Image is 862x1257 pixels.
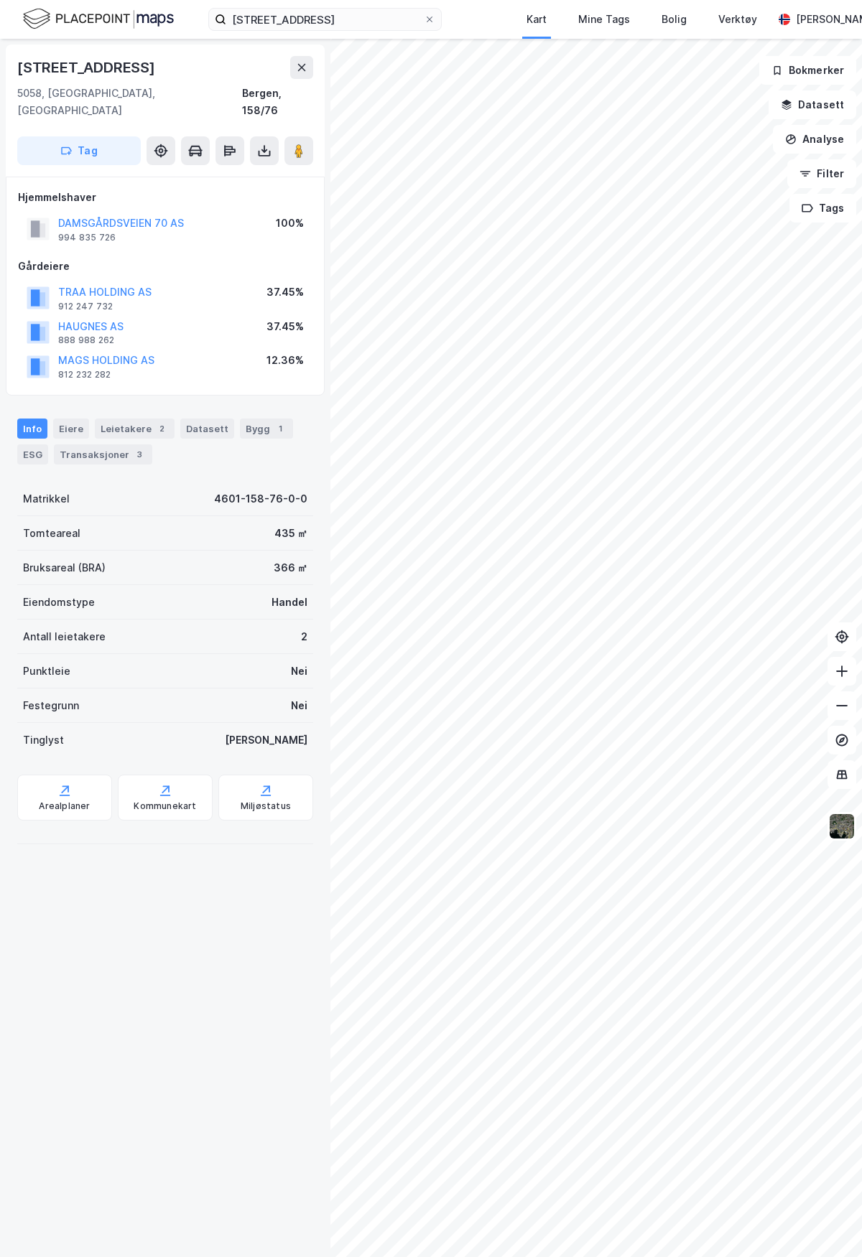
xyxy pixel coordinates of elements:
img: logo.f888ab2527a4732fd821a326f86c7f29.svg [23,6,174,32]
div: Gårdeiere [18,258,312,275]
div: 4601-158-76-0-0 [214,490,307,508]
div: Info [17,419,47,439]
div: Eiendomstype [23,594,95,611]
div: Antall leietakere [23,628,106,645]
img: 9k= [828,813,856,840]
div: 2 [154,421,169,436]
div: Hjemmelshaver [18,189,312,206]
button: Tag [17,136,141,165]
div: Nei [291,663,307,680]
div: 994 835 726 [58,232,116,243]
button: Datasett [769,90,856,119]
div: Arealplaner [39,800,90,812]
div: Bruksareal (BRA) [23,559,106,576]
div: 1 [273,421,287,436]
div: ESG [17,444,48,464]
div: Transaksjoner [54,444,152,464]
div: Kart [527,11,547,28]
div: 37.45% [267,284,304,301]
div: Eiere [53,419,89,439]
button: Tags [789,194,856,223]
div: Matrikkel [23,490,70,508]
div: Mine Tags [578,11,630,28]
div: Bygg [240,419,293,439]
div: 912 247 732 [58,301,113,312]
div: 812 232 282 [58,369,111,380]
div: Bolig [662,11,687,28]
div: Handel [272,594,307,611]
button: Bokmerker [759,56,856,85]
div: Punktleie [23,663,70,680]
div: 37.45% [267,318,304,335]
div: 100% [276,215,304,232]
button: Filter [787,159,856,188]
div: 12.36% [267,352,304,369]
div: Tinglyst [23,732,64,749]
div: Festegrunn [23,697,79,714]
div: 3 [132,447,147,462]
iframe: Chat Widget [790,1188,862,1257]
div: Kontrollprogram for chat [790,1188,862,1257]
div: Nei [291,697,307,714]
div: Leietakere [95,419,175,439]
div: 366 ㎡ [274,559,307,576]
div: [STREET_ADDRESS] [17,56,158,79]
div: [PERSON_NAME] [225,732,307,749]
div: 5058, [GEOGRAPHIC_DATA], [GEOGRAPHIC_DATA] [17,85,242,119]
div: 435 ㎡ [274,525,307,542]
div: Verktøy [718,11,757,28]
div: 888 988 262 [58,335,114,346]
div: 2 [301,628,307,645]
div: Bergen, 158/76 [242,85,313,119]
div: Miljøstatus [241,800,291,812]
div: Datasett [180,419,234,439]
button: Analyse [773,125,856,154]
input: Søk på adresse, matrikkel, gårdeiere, leietakere eller personer [226,9,424,30]
div: Tomteareal [23,525,80,542]
div: Kommunekart [134,800,196,812]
